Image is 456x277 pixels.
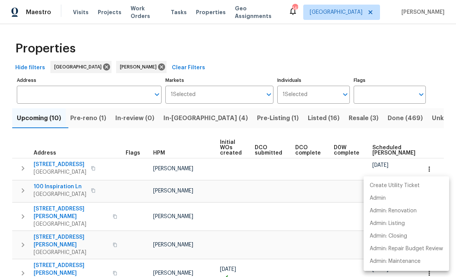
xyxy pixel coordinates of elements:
[370,194,386,202] p: Admin
[370,207,417,215] p: Admin: Renovation
[370,182,420,190] p: Create Utility Ticket
[370,220,405,228] p: Admin: Listing
[370,232,407,240] p: Admin: Closing
[370,245,443,253] p: Admin: Repair Budget Review
[370,257,420,266] p: Admin: Maintenance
